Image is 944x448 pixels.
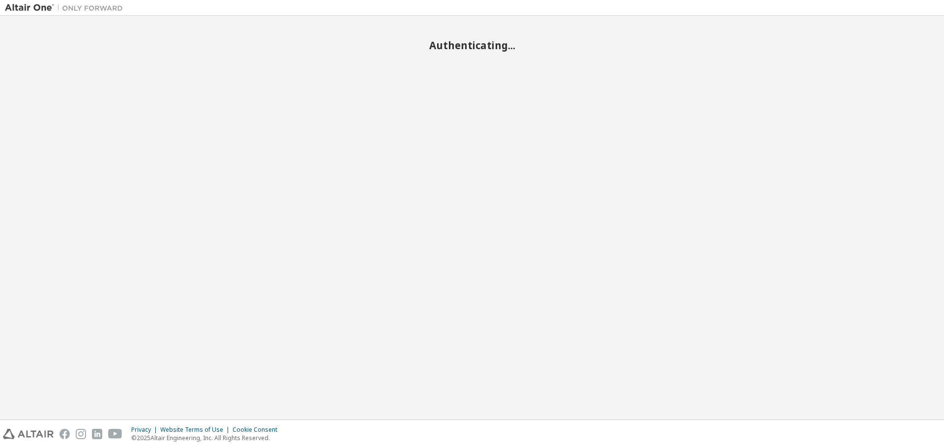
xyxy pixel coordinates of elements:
div: Website Terms of Use [160,426,233,434]
img: linkedin.svg [92,429,102,439]
img: youtube.svg [108,429,122,439]
img: altair_logo.svg [3,429,54,439]
h2: Authenticating... [5,39,939,52]
div: Cookie Consent [233,426,283,434]
img: facebook.svg [59,429,70,439]
img: Altair One [5,3,128,13]
p: © 2025 Altair Engineering, Inc. All Rights Reserved. [131,434,283,442]
div: Privacy [131,426,160,434]
img: instagram.svg [76,429,86,439]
